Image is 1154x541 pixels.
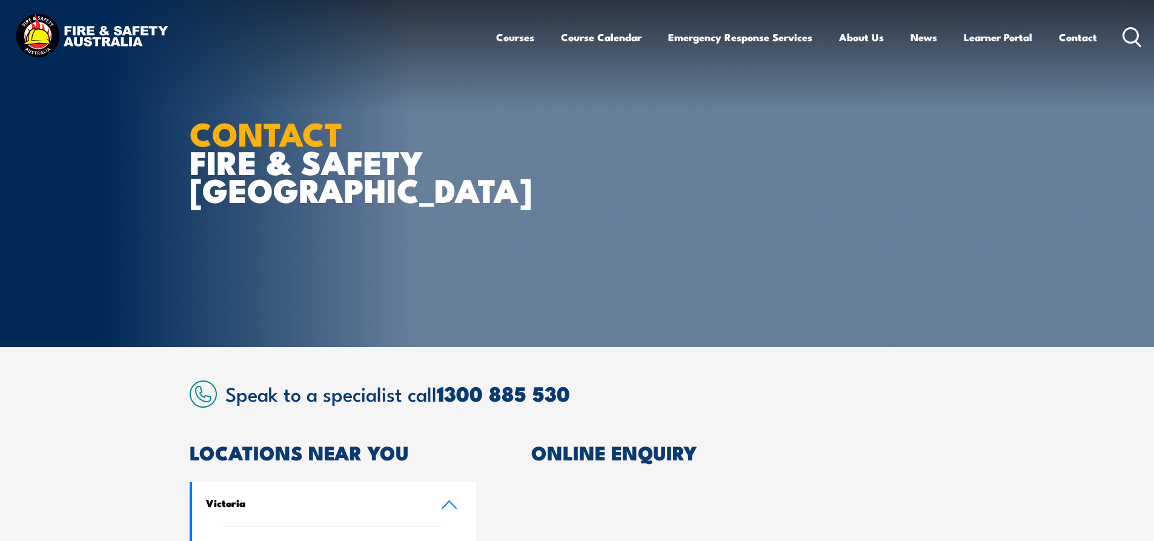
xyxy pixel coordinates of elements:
a: Emergency Response Services [668,21,812,53]
h2: LOCATIONS NEAR YOU [190,443,477,460]
h2: ONLINE ENQUIRY [531,443,965,460]
h2: Speak to a specialist call [225,382,965,404]
a: Learner Portal [964,21,1032,53]
a: About Us [839,21,884,53]
strong: CONTACT [190,107,343,158]
a: Course Calendar [561,21,642,53]
a: Victoria [192,482,477,526]
a: 1300 885 530 [437,377,570,409]
h4: Victoria [206,496,423,509]
a: News [910,21,937,53]
a: Courses [496,21,534,53]
h1: FIRE & SAFETY [GEOGRAPHIC_DATA] [190,119,489,204]
a: Contact [1059,21,1097,53]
